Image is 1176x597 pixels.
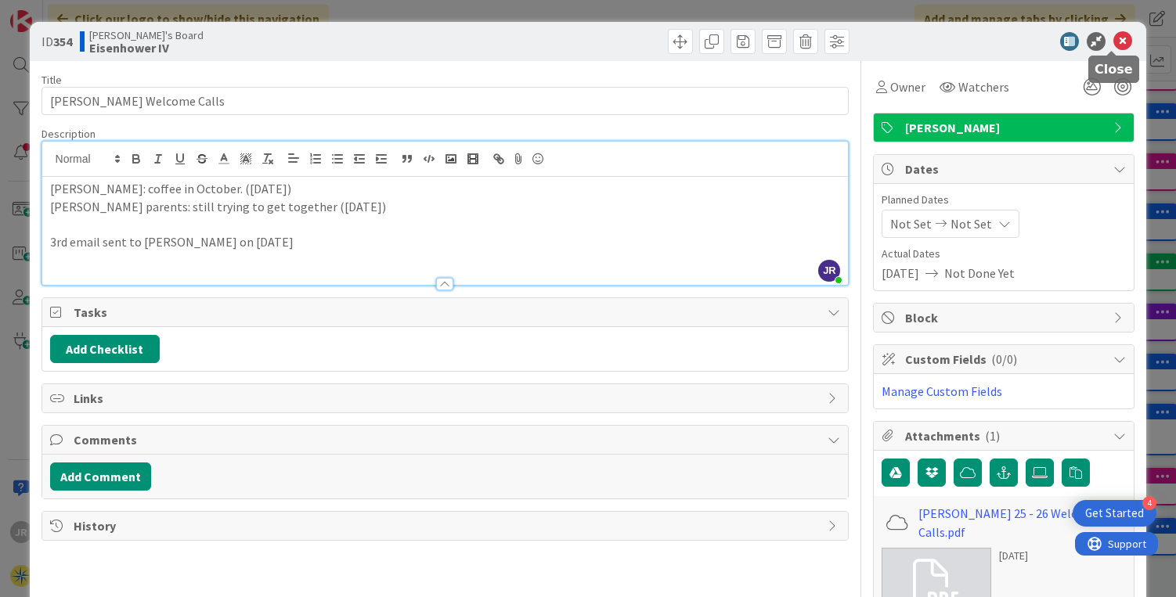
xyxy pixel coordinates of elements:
[41,127,96,141] span: Description
[905,308,1106,327] span: Block
[50,233,841,251] p: 3rd email sent to [PERSON_NAME] on [DATE]
[74,303,821,322] span: Tasks
[50,462,151,491] button: Add Comment
[882,192,1126,208] span: Planned Dates
[53,34,72,49] b: 354
[985,428,1000,444] span: ( 1 )
[1095,62,1133,77] h5: Close
[905,350,1106,369] span: Custom Fields
[50,335,160,363] button: Add Checklist
[41,73,62,87] label: Title
[33,2,71,21] span: Support
[1085,505,1144,521] div: Get Started
[41,32,72,51] span: ID
[74,516,821,535] span: History
[999,548,1044,564] div: [DATE]
[50,198,841,216] p: [PERSON_NAME] parents: still trying to get together ([DATE])
[890,77,925,96] span: Owner
[1142,496,1156,510] div: 4
[905,160,1106,178] span: Dates
[89,29,204,41] span: [PERSON_NAME]'s Board
[882,383,1002,399] a: Manage Custom Fields
[50,180,841,198] p: [PERSON_NAME]: coffee in October. ([DATE])
[944,264,1015,282] span: Not Done Yet
[74,389,821,408] span: Links
[1073,500,1156,527] div: Open Get Started checklist, remaining modules: 4
[890,214,932,233] span: Not Set
[951,214,992,233] span: Not Set
[882,246,1126,262] span: Actual Dates
[905,118,1106,137] span: [PERSON_NAME]
[89,41,204,54] b: Eisenhower IV
[958,77,1009,96] span: Watchers
[882,264,919,282] span: [DATE]
[918,504,1127,541] a: [PERSON_NAME] 25 - 26 Welcome Calls.pdf
[41,87,850,115] input: type card name here...
[74,430,821,449] span: Comments
[818,260,840,282] span: JR
[991,351,1017,367] span: ( 0/0 )
[905,426,1106,445] span: Attachments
